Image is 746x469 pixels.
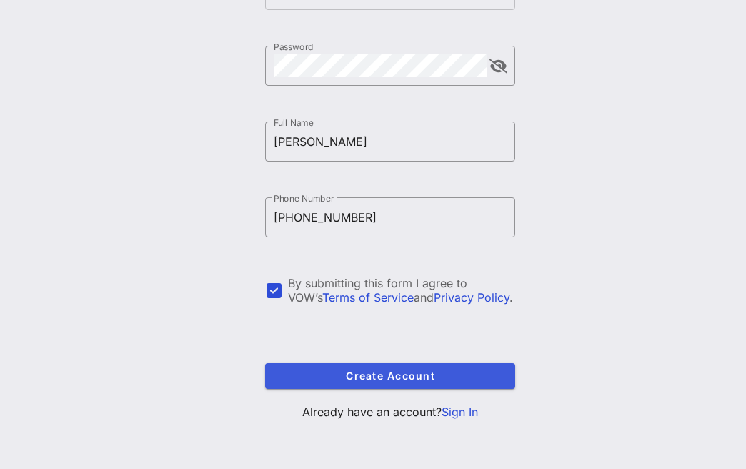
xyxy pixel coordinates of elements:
div: By submitting this form I agree to VOW’s and . [288,276,515,305]
a: Sign In [442,405,478,419]
p: Already have an account? [265,403,515,420]
label: Password [274,41,314,52]
button: Create Account [265,363,515,389]
a: Terms of Service [322,290,414,305]
button: append icon [489,59,507,74]
span: Create Account [277,370,504,382]
a: Privacy Policy [434,290,509,305]
label: Full Name [274,117,314,128]
label: Phone Number [274,193,334,204]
